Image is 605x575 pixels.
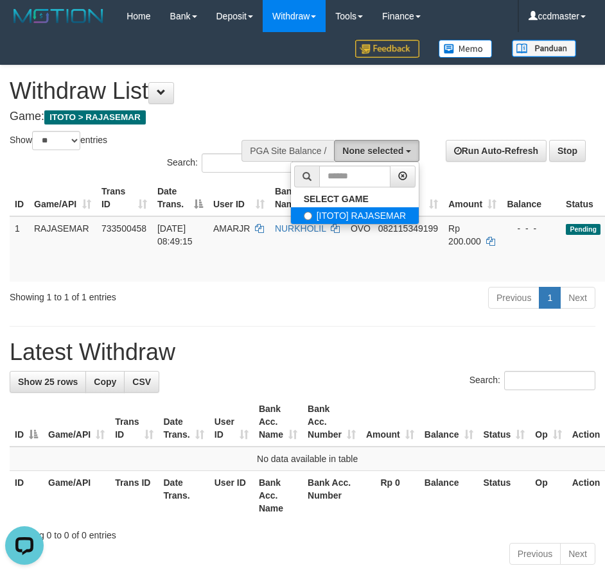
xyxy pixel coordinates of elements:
th: Bank Acc. Number: activate to sort column ascending [302,397,361,447]
th: Balance [419,471,478,520]
span: ITOTO > RAJASEMAR [44,110,146,124]
label: Search: [469,371,595,390]
th: User ID: activate to sort column ascending [209,397,254,447]
th: Date Trans.: activate to sort column ascending [159,397,209,447]
label: Show entries [10,131,107,150]
span: 733500458 [101,223,146,234]
b: SELECT GAME [304,194,369,204]
input: [ITOTO] RAJASEMAR [304,212,312,220]
th: ID: activate to sort column descending [10,397,43,447]
a: Stop [549,140,586,162]
h1: Withdraw List [10,78,586,104]
label: Search: [167,153,293,173]
span: [DATE] 08:49:15 [157,223,193,246]
th: Op [530,471,566,520]
label: [ITOTO] RAJASEMAR [291,207,419,224]
a: Next [560,287,595,309]
a: CSV [124,371,159,393]
th: Bank Acc. Name: activate to sort column ascending [254,397,302,447]
td: 1 [10,216,29,282]
img: Button%20Memo.svg [439,40,493,58]
span: Copy 082115349199 to clipboard [378,223,438,234]
th: Op: activate to sort column ascending [530,397,566,447]
th: Bank Acc. Name [254,471,302,520]
img: Feedback.jpg [355,40,419,58]
th: Balance [502,180,561,216]
th: Status [478,471,530,520]
span: Pending [566,224,601,235]
h1: Latest Withdraw [10,339,595,365]
th: Game/API: activate to sort column ascending [29,180,96,216]
th: Bank Acc. Name: activate to sort column ascending [270,180,346,216]
h4: Game: [10,110,586,123]
th: Balance: activate to sort column ascending [419,397,478,447]
span: OVO [351,223,371,234]
button: Open LiveChat chat widget [5,5,44,44]
th: Game/API [43,471,110,520]
div: Showing 1 to 1 of 1 entries [10,286,243,304]
a: Next [560,543,595,565]
div: Showing 0 to 0 of 0 entries [10,524,595,542]
th: Amount: activate to sort column ascending [361,397,419,447]
th: Date Trans.: activate to sort column descending [152,180,208,216]
a: Show 25 rows [10,371,86,393]
th: Game/API: activate to sort column ascending [43,397,110,447]
th: Trans ID: activate to sort column ascending [96,180,152,216]
div: PGA Site Balance / [241,140,334,162]
span: Copy [94,377,116,387]
th: ID [10,180,29,216]
td: RAJASEMAR [29,216,96,282]
th: Bank Acc. Number [302,471,361,520]
span: AMARJR [213,223,250,234]
img: panduan.png [512,40,576,57]
a: Previous [509,543,561,565]
img: MOTION_logo.png [10,6,107,26]
th: Date Trans. [159,471,209,520]
input: Search: [504,371,595,390]
a: 1 [539,287,561,309]
a: Previous [488,287,539,309]
span: None selected [342,146,403,156]
a: Run Auto-Refresh [446,140,547,162]
span: Rp 200.000 [448,223,481,246]
th: Trans ID [110,471,158,520]
button: None selected [334,140,419,162]
th: User ID: activate to sort column ascending [208,180,270,216]
span: CSV [132,377,151,387]
th: Status: activate to sort column ascending [478,397,530,447]
input: Search: [202,153,293,173]
select: Showentries [32,131,80,150]
a: SELECT GAME [291,191,419,207]
div: - - - [507,222,556,235]
th: Amount: activate to sort column ascending [443,180,502,216]
td: No data available in table [10,447,605,471]
th: Trans ID: activate to sort column ascending [110,397,158,447]
th: User ID [209,471,254,520]
span: Show 25 rows [18,377,78,387]
a: Copy [85,371,125,393]
th: ID [10,471,43,520]
a: NURKHOLIL [275,223,326,234]
th: Rp 0 [361,471,419,520]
